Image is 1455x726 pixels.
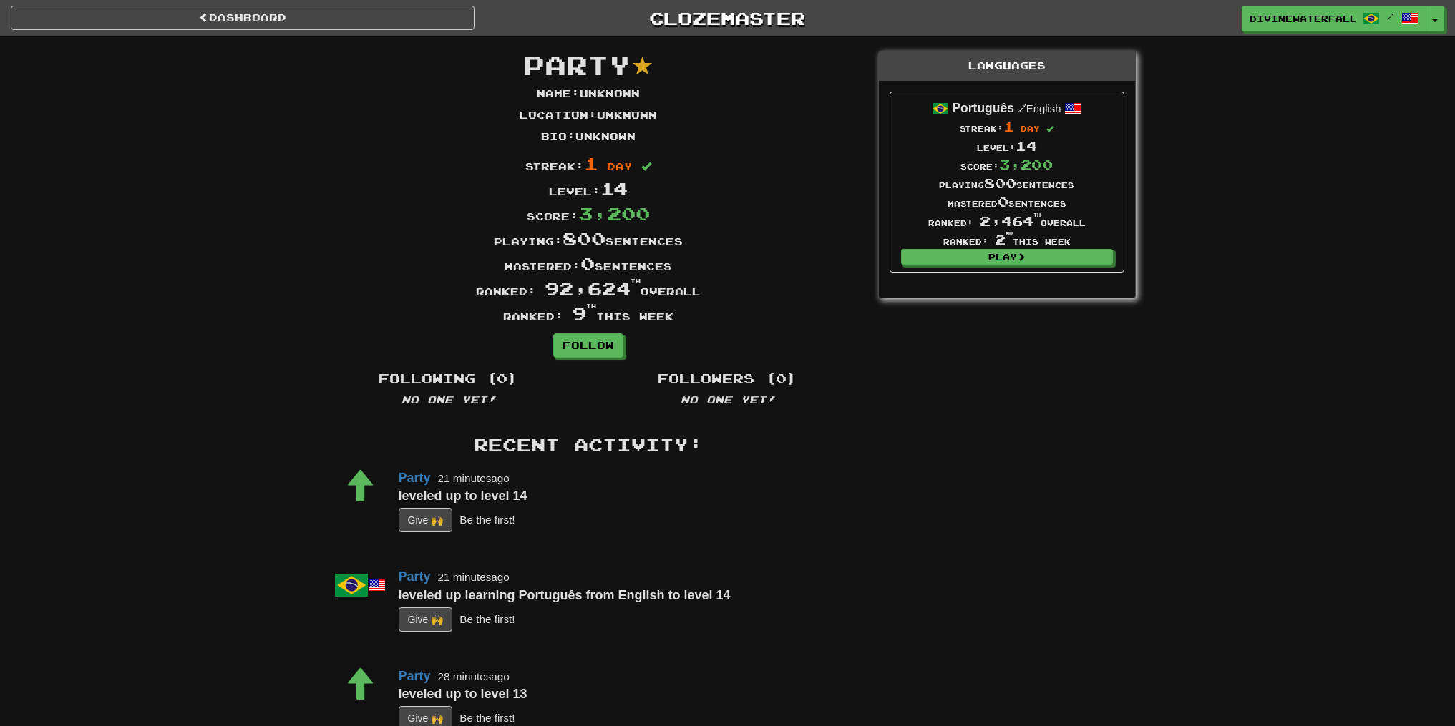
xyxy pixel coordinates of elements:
span: 0 [580,252,595,274]
span: 14 [600,177,628,199]
em: No one yet! [681,393,775,406]
span: day [607,160,633,172]
span: 9 [572,303,596,324]
strong: leveled up to level 13 [399,687,527,701]
span: 2 [995,232,1013,247]
a: DivineWaterfall5352 / [1242,6,1426,31]
span: day [1021,124,1040,133]
div: Mastered sentences [928,192,1086,211]
span: DivineWaterfall5352 [1250,12,1356,25]
span: Streak includes today. [1046,125,1054,133]
sup: th [586,303,596,310]
sup: th [1033,212,1041,217]
strong: leveled up to level 14 [399,489,527,503]
div: Level: [309,176,867,201]
div: Ranked: overall [928,212,1086,230]
span: 1 [1003,119,1014,134]
a: Party [399,669,431,683]
div: Mastered: sentences [309,251,867,276]
a: Clozemaster [496,6,960,31]
h4: Following (0) [320,372,578,386]
small: 21 minutes ago [438,571,510,583]
a: Party [399,471,431,485]
small: Be the first! [459,712,515,724]
h4: Followers (0) [599,372,857,386]
div: Ranked: this week [928,230,1086,249]
small: Be the first! [459,612,515,624]
strong: leveled up learning Português from English to level 14 [399,588,731,602]
p: Name : Unknown [537,87,640,101]
span: 3,200 [999,157,1053,172]
strong: Português [952,101,1014,115]
span: 800 [563,227,605,249]
div: Ranked: overall [309,276,867,301]
small: 21 minutes ago [438,472,510,484]
a: Play [901,249,1113,265]
button: Give 🙌 [399,508,453,532]
button: Give 🙌 [399,607,453,632]
div: Level: [928,137,1086,155]
span: 2,464 [980,213,1041,229]
div: Ranked: this week [309,301,867,326]
span: 0 [998,194,1008,210]
small: English [1018,103,1061,114]
span: 14 [1016,138,1037,154]
div: Languages [879,51,1135,81]
div: Score: [309,201,867,226]
p: Bio : Unknown [541,129,636,144]
p: Location : Unknown [520,108,657,122]
span: 92,624 [545,278,641,299]
div: Score: [928,155,1086,174]
sup: nd [1006,231,1013,236]
span: 3,200 [578,202,650,224]
div: Playing: sentences [309,226,867,251]
h3: Recent Activity: [320,436,857,454]
a: Dashboard [11,6,475,30]
sup: th [631,278,641,285]
small: Be the first! [459,514,515,526]
span: / [1018,102,1026,114]
em: No one yet! [402,393,496,406]
a: Follow [553,333,623,358]
span: 1 [584,152,598,174]
div: Playing sentences [928,174,1086,192]
div: Streak: [309,151,867,176]
small: 28 minutes ago [438,670,510,682]
a: Party [399,569,431,584]
span: Party [523,49,631,80]
div: Streak: [928,117,1086,136]
span: 800 [984,175,1016,191]
span: / [1387,11,1394,21]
